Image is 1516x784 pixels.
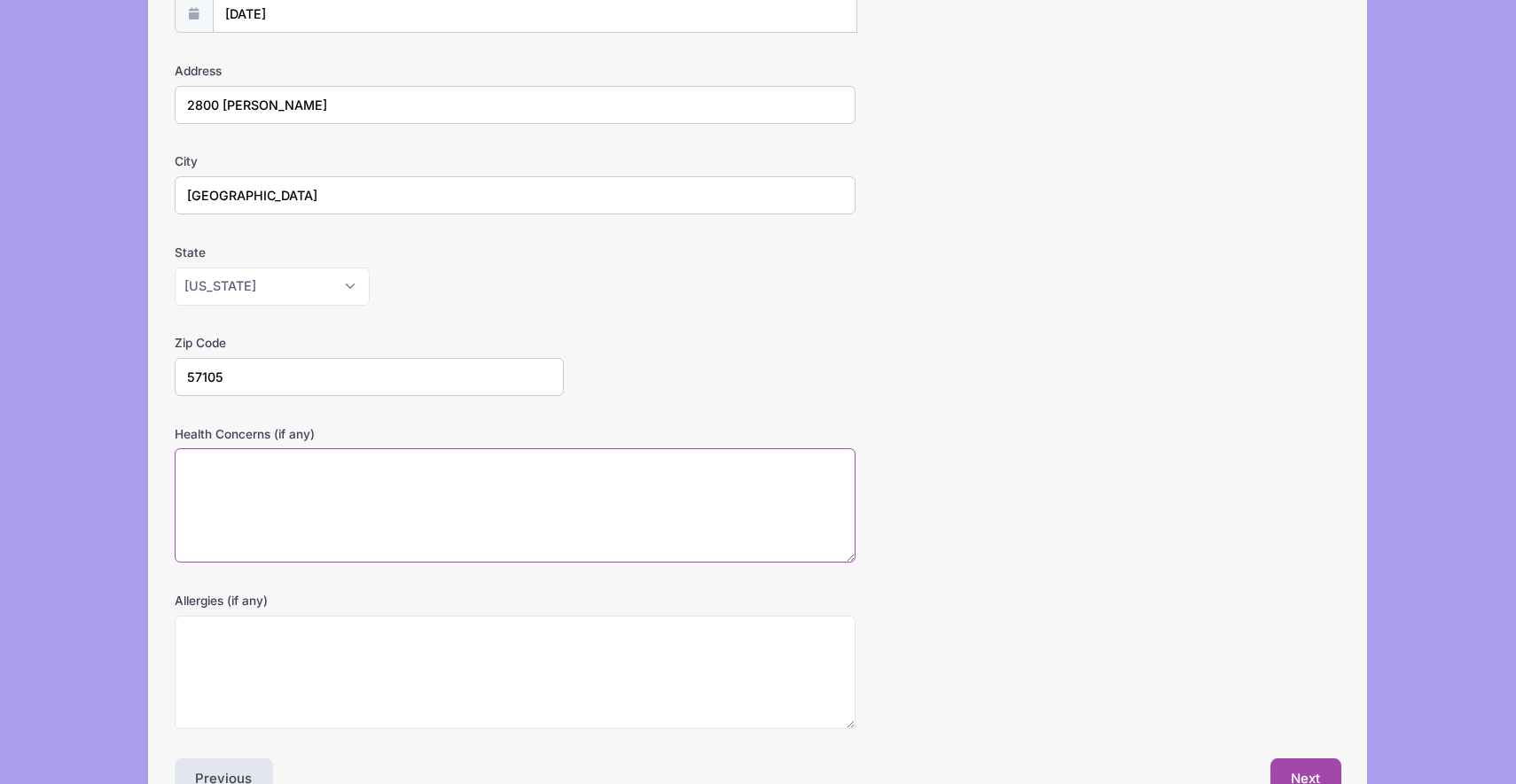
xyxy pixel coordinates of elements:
[175,425,564,443] label: Health Concerns (if any)
[175,592,564,609] label: Allergies (if any)
[175,358,564,396] input: xxxxx
[175,152,564,170] label: City
[175,244,564,261] label: State
[175,62,564,80] label: Address
[175,334,564,352] label: Zip Code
